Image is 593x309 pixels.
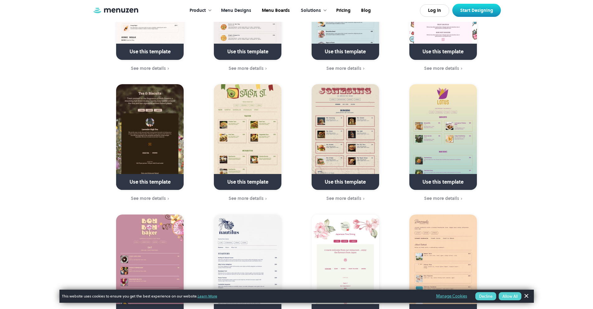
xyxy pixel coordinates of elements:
a: Pricing [330,1,355,20]
a: Use this template [214,84,281,190]
a: Dismiss Banner [521,292,531,301]
a: See more details [398,65,488,72]
div: Solutions [301,7,321,14]
div: See more details [424,196,459,201]
a: See more details [398,195,488,202]
button: Allow All [499,292,521,300]
div: Product [183,1,215,20]
a: See more details [300,195,390,202]
a: Start Designing [452,4,501,17]
a: Menu Boards [256,1,294,20]
span: This website uses cookies to ensure you get the best experience on our website. [62,293,427,299]
a: Use this template [409,84,477,190]
div: See more details [326,66,361,71]
a: Use this template [116,84,184,190]
div: Solutions [294,1,330,20]
a: See more details [203,195,293,202]
a: Blog [355,1,375,20]
div: See more details [131,66,166,71]
button: Decline [475,292,496,300]
a: Use this template [312,84,379,190]
div: See more details [131,196,166,201]
div: See more details [228,66,264,71]
a: Menu Designs [215,1,256,20]
div: Product [190,7,206,14]
a: Learn More [198,293,217,299]
div: See more details [228,196,264,201]
a: See more details [203,65,293,72]
div: See more details [424,66,459,71]
a: Log In [420,4,449,17]
a: See more details [105,195,195,202]
a: Manage Cookies [436,293,467,300]
a: See more details [300,65,390,72]
a: See more details [105,65,195,72]
div: See more details [326,196,361,201]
